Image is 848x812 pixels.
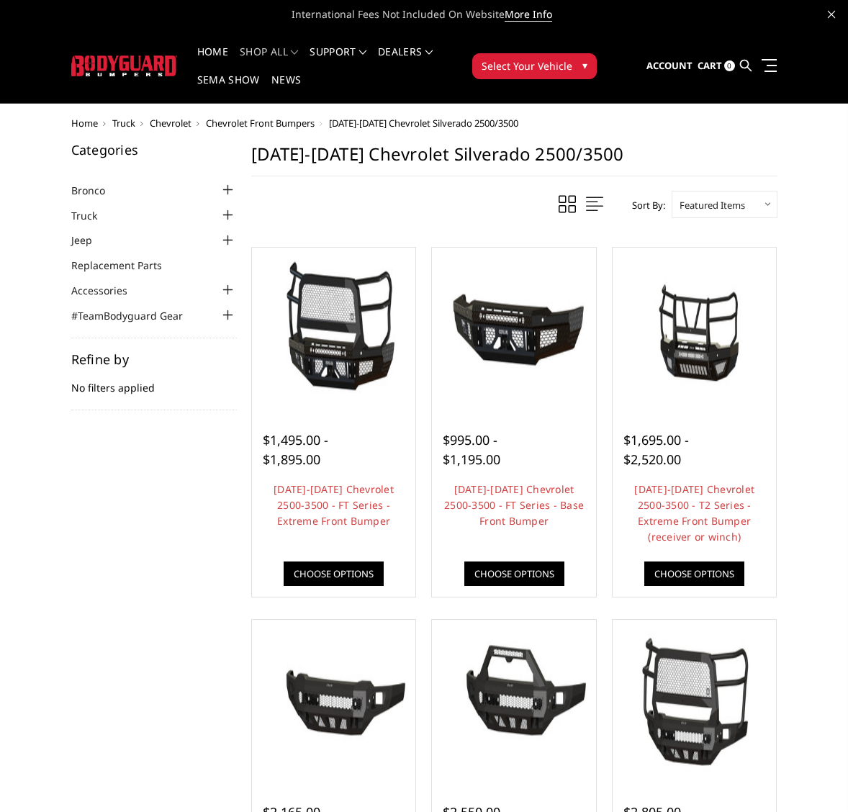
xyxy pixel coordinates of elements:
[623,431,689,468] span: $1,695.00 - $2,520.00
[310,47,366,75] a: Support
[616,623,773,780] img: 2024-2025 Chevrolet 2500-3500 - Freedom Series - Extreme Front Bumper
[698,59,722,72] span: Cart
[197,75,260,103] a: SEMA Show
[71,258,180,273] a: Replacement Parts
[378,47,433,75] a: Dealers
[71,143,237,156] h5: Categories
[71,208,115,223] a: Truck
[256,251,412,408] a: 2024-2026 Chevrolet 2500-3500 - FT Series - Extreme Front Bumper 2024-2026 Chevrolet 2500-3500 - ...
[616,251,773,408] a: 2024-2026 Chevrolet 2500-3500 - T2 Series - Extreme Front Bumper (receiver or winch) 2024-2026 Ch...
[634,482,754,543] a: [DATE]-[DATE] Chevrolet 2500-3500 - T2 Series - Extreme Front Bumper (receiver or winch)
[644,561,744,586] a: Choose Options
[443,431,500,468] span: $995.00 - $1,195.00
[724,60,735,71] span: 0
[71,183,123,198] a: Bronco
[624,194,665,216] label: Sort By:
[616,251,773,408] img: 2024-2026 Chevrolet 2500-3500 - T2 Series - Extreme Front Bumper (receiver or winch)
[112,117,135,130] a: Truck
[263,431,328,468] span: $1,495.00 - $1,895.00
[71,233,110,248] a: Jeep
[646,47,693,86] a: Account
[274,482,394,528] a: [DATE]-[DATE] Chevrolet 2500-3500 - FT Series - Extreme Front Bumper
[646,59,693,72] span: Account
[71,353,237,410] div: No filters applied
[444,482,584,528] a: [DATE]-[DATE] Chevrolet 2500-3500 - FT Series - Base Front Bumper
[284,561,384,586] a: Choose Options
[71,55,177,76] img: BODYGUARD BUMPERS
[150,117,191,130] a: Chevrolet
[71,117,98,130] a: Home
[329,117,518,130] span: [DATE]-[DATE] Chevrolet Silverado 2500/3500
[256,623,412,780] img: 2024-2025 Chevrolet 2500-3500 - Freedom Series - Base Front Bumper (non-winch)
[582,58,587,73] span: ▾
[436,251,592,408] a: 2024-2025 Chevrolet 2500-3500 - FT Series - Base Front Bumper 2024-2025 Chevrolet 2500-3500 - FT ...
[240,47,298,75] a: shop all
[698,47,735,86] a: Cart 0
[251,143,777,176] h1: [DATE]-[DATE] Chevrolet Silverado 2500/3500
[436,251,592,408] img: 2024-2025 Chevrolet 2500-3500 - FT Series - Base Front Bumper
[464,561,564,586] a: Choose Options
[256,251,412,408] img: 2024-2026 Chevrolet 2500-3500 - FT Series - Extreme Front Bumper
[472,53,597,79] button: Select Your Vehicle
[436,623,592,780] img: 2024-2025 Chevrolet 2500-3500 - Freedom Series - Sport Front Bumper (non-winch)
[505,7,552,22] a: More Info
[71,283,145,298] a: Accessories
[206,117,315,130] a: Chevrolet Front Bumpers
[197,47,228,75] a: Home
[71,353,237,366] h5: Refine by
[271,75,301,103] a: News
[71,308,201,323] a: #TeamBodyguard Gear
[482,58,572,73] span: Select Your Vehicle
